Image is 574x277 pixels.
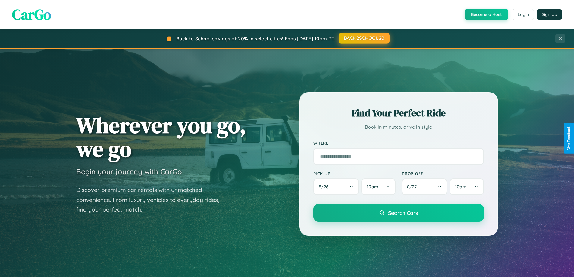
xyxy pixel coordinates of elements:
h1: Wherever you go, we go [76,113,246,161]
button: 10am [450,178,484,195]
p: Book in minutes, drive in style [313,123,484,131]
h2: Find Your Perfect Ride [313,106,484,120]
button: 8/26 [313,178,359,195]
button: Login [513,9,534,20]
span: Back to School savings of 20% in select cities! Ends [DATE] 10am PT. [176,36,335,42]
label: Pick-up [313,171,396,176]
button: BACK2SCHOOL20 [339,33,390,44]
button: Search Cars [313,204,484,222]
button: 10am [361,178,395,195]
label: Where [313,140,484,146]
span: 8 / 27 [407,184,420,190]
span: Search Cars [388,209,418,216]
button: Sign Up [537,9,562,20]
button: Become a Host [465,9,508,20]
span: 10am [367,184,378,190]
span: CarGo [12,5,51,24]
h3: Begin your journey with CarGo [76,167,182,176]
p: Discover premium car rentals with unmatched convenience. From luxury vehicles to everyday rides, ... [76,185,227,215]
label: Drop-off [402,171,484,176]
span: 8 / 26 [319,184,331,190]
button: 8/27 [402,178,447,195]
span: 10am [455,184,466,190]
div: Give Feedback [567,126,571,151]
